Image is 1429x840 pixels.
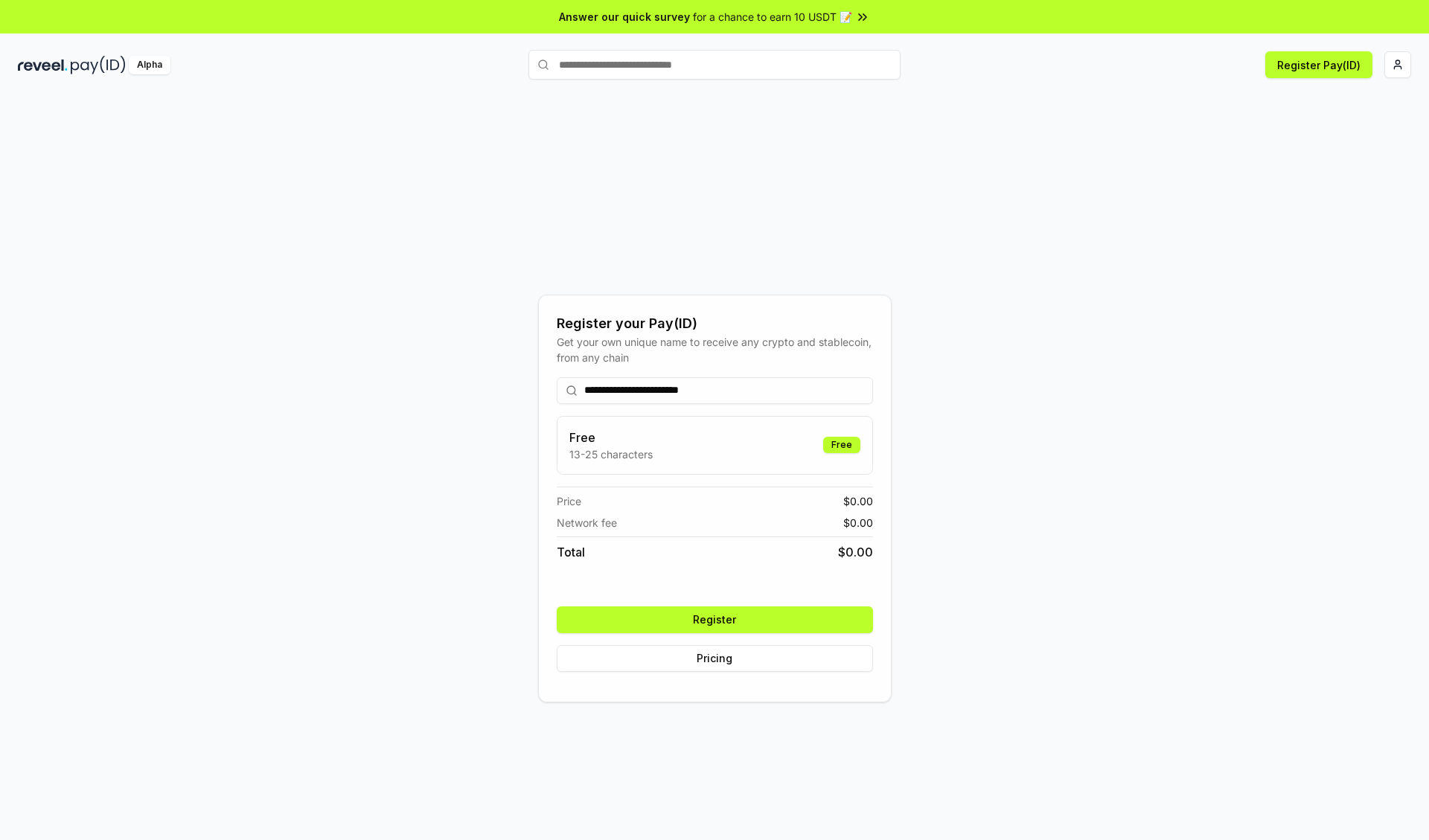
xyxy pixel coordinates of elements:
[557,313,873,334] div: Register your Pay(ID)
[129,56,170,74] div: Alpha
[18,56,68,74] img: reveel_dark
[557,543,585,561] span: Total
[1265,51,1372,78] button: Register Pay(ID)
[557,493,581,509] span: Price
[557,606,873,633] button: Register
[838,543,873,561] span: $ 0.00
[843,493,873,509] span: $ 0.00
[557,334,873,365] div: Get your own unique name to receive any crypto and stablecoin, from any chain
[557,645,873,672] button: Pricing
[823,437,860,453] div: Free
[569,429,653,446] h3: Free
[569,446,653,462] p: 13-25 characters
[693,9,852,25] span: for a chance to earn 10 USDT 📝
[843,515,873,530] span: $ 0.00
[559,9,690,25] span: Answer our quick survey
[557,515,617,530] span: Network fee
[71,56,126,74] img: pay_id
